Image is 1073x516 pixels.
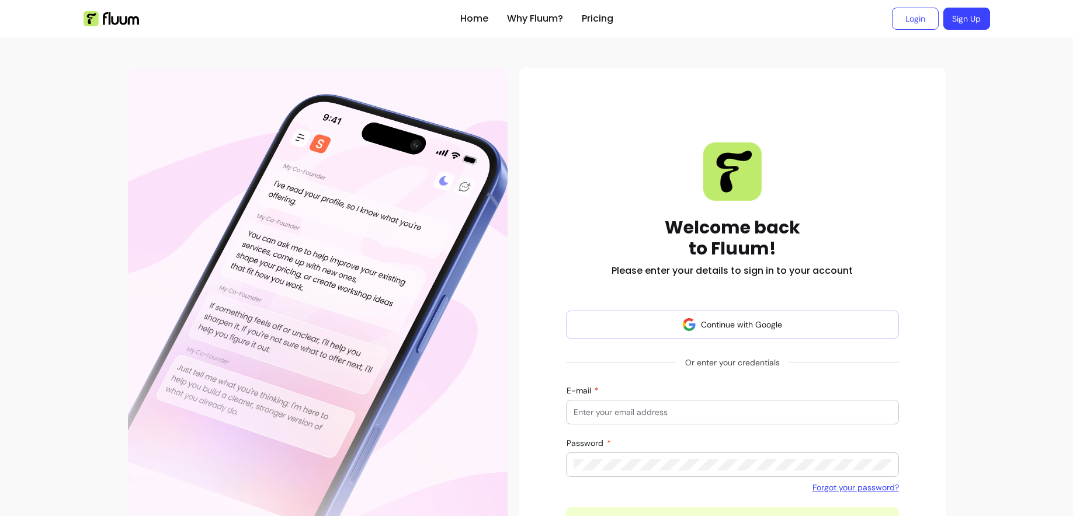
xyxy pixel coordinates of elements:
[567,385,593,396] span: E-mail
[574,459,891,470] input: Password
[84,11,139,26] img: Fluum Logo
[812,482,899,493] a: Forgot your password?
[460,12,488,26] a: Home
[943,8,990,30] a: Sign Up
[676,352,789,373] span: Or enter your credentials
[566,311,899,339] button: Continue with Google
[612,264,853,278] h2: Please enter your details to sign in to your account
[665,217,800,259] h1: Welcome back to Fluum!
[582,12,613,26] a: Pricing
[892,8,939,30] a: Login
[507,12,563,26] a: Why Fluum?
[703,142,762,201] img: Fluum logo
[567,438,606,448] span: Password
[574,406,891,418] input: E-mail
[682,318,696,332] img: avatar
